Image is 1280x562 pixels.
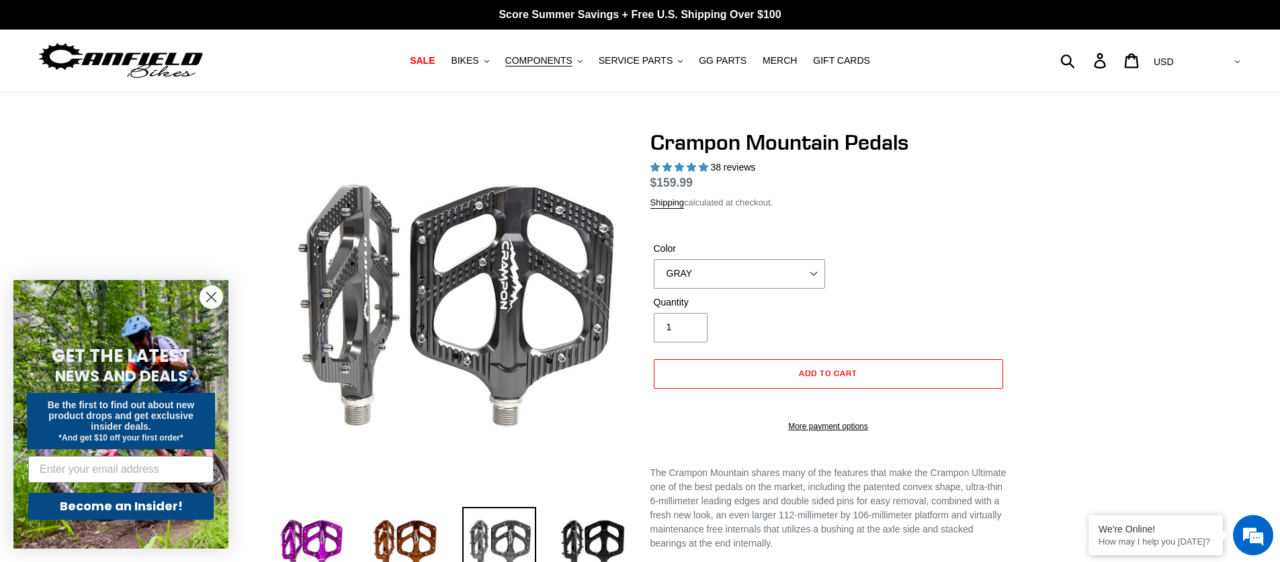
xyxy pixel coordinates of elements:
[650,130,1007,155] h1: Crampon Mountain Pedals
[654,359,1003,389] button: Add to cart
[28,456,214,483] input: Enter your email address
[410,55,435,66] span: SALE
[58,433,183,442] span: *And get $10 off your first order*
[699,55,746,66] span: GG PARTS
[55,365,187,387] span: NEWS AND DEALS
[650,466,1007,551] p: The Crampon Mountain shares many of the features that make the Crampon Ultimate one of the best p...
[654,420,1003,432] a: More payment options
[799,368,857,378] span: Add to cart
[710,162,755,173] span: 38 reviews
[505,55,572,66] span: COMPONENTS
[403,52,441,70] a: SALE
[592,52,689,70] button: SERVICE PARTS
[499,52,589,70] button: COMPONENTS
[654,295,825,310] label: Quantity
[599,55,673,66] span: SERVICE PARTS
[654,242,825,256] label: Color
[451,55,478,66] span: BIKES
[37,40,205,82] img: Canfield Bikes
[200,285,223,309] button: Close dialog
[48,400,195,432] span: Be the first to find out about new product drops and get exclusive insider deals.
[1068,46,1102,75] input: Search
[650,176,693,189] span: $159.99
[277,132,628,483] img: grey
[52,344,190,368] span: GET THE LATEST
[1099,536,1213,547] p: How may I help you today?
[806,52,877,70] a: GIFT CARDS
[756,52,804,70] a: MERCH
[692,52,753,70] a: GG PARTS
[650,197,685,209] a: Shipping
[444,52,495,70] button: BIKES
[28,493,214,520] button: Become an Insider!
[813,55,870,66] span: GIFT CARDS
[650,196,1007,209] div: calculated at checkout.
[1099,524,1213,534] div: We're Online!
[763,55,797,66] span: MERCH
[650,162,711,173] span: 4.97 stars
